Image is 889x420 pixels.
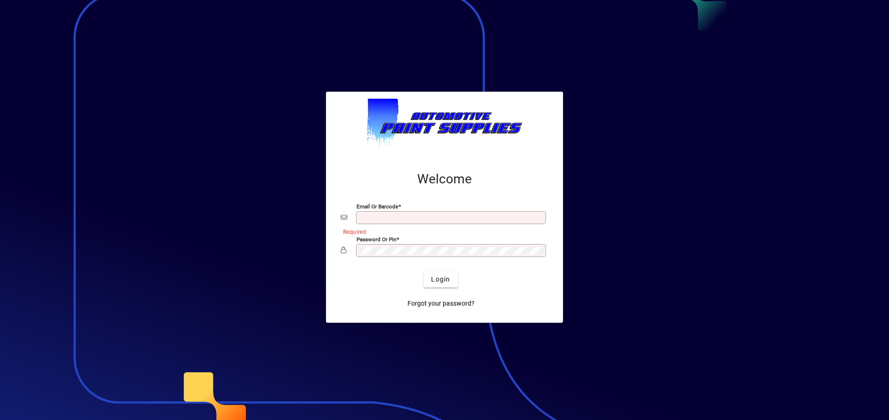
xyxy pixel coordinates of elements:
[357,203,398,210] mat-label: Email or Barcode
[404,295,478,312] a: Forgot your password?
[343,226,541,236] mat-error: Required
[357,236,396,243] mat-label: Password or Pin
[341,171,548,187] h2: Welcome
[424,271,457,288] button: Login
[407,299,475,308] span: Forgot your password?
[431,275,450,284] span: Login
